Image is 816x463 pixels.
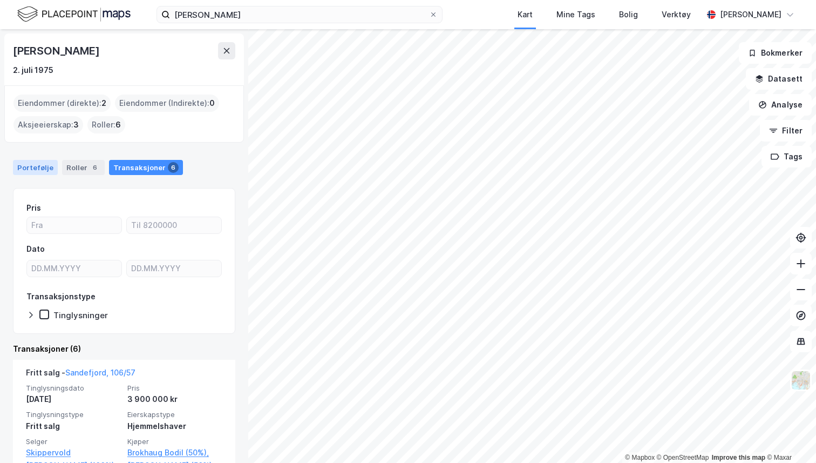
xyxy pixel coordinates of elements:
[625,454,655,461] a: Mapbox
[127,393,222,406] div: 3 900 000 kr
[739,42,812,64] button: Bokmerker
[87,116,125,133] div: Roller :
[168,162,179,173] div: 6
[760,120,812,142] button: Filter
[127,217,221,233] input: Til 8200000
[712,454,765,461] a: Improve this map
[26,366,135,384] div: Fritt salg -
[17,5,131,24] img: logo.f888ab2527a4732fd821a326f86c7f29.svg
[791,370,811,391] img: Z
[13,42,101,59] div: [PERSON_NAME]
[762,411,816,463] div: Kontrollprogram for chat
[115,95,219,112] div: Eiendommer (Indirekte) :
[26,384,121,393] span: Tinglysningsdato
[127,420,222,433] div: Hjemmelshaver
[27,260,121,277] input: DD.MM.YYYY
[26,437,121,446] span: Selger
[127,446,222,459] a: Brokhaug Bodil (50%),
[127,384,222,393] span: Pris
[62,160,105,175] div: Roller
[27,217,121,233] input: Fra
[556,8,595,21] div: Mine Tags
[13,64,53,77] div: 2. juli 1975
[115,118,121,131] span: 6
[761,146,812,167] button: Tags
[53,310,108,320] div: Tinglysninger
[65,368,135,377] a: Sandefjord, 106/57
[657,454,709,461] a: OpenStreetMap
[13,343,235,355] div: Transaksjoner (6)
[127,410,222,419] span: Eierskapstype
[127,437,222,446] span: Kjøper
[13,95,111,112] div: Eiendommer (direkte) :
[90,162,100,173] div: 6
[749,94,812,116] button: Analyse
[101,97,106,110] span: 2
[13,116,83,133] div: Aksjeeierskap :
[13,160,58,175] div: Portefølje
[720,8,781,21] div: [PERSON_NAME]
[209,97,215,110] span: 0
[26,393,121,406] div: [DATE]
[26,290,96,303] div: Transaksjonstype
[26,410,121,419] span: Tinglysningstype
[662,8,691,21] div: Verktøy
[26,420,121,433] div: Fritt salg
[518,8,533,21] div: Kart
[109,160,183,175] div: Transaksjoner
[170,6,429,23] input: Søk på adresse, matrikkel, gårdeiere, leietakere eller personer
[762,411,816,463] iframe: Chat Widget
[73,118,79,131] span: 3
[746,68,812,90] button: Datasett
[26,243,45,256] div: Dato
[127,260,221,277] input: DD.MM.YYYY
[26,202,41,214] div: Pris
[619,8,638,21] div: Bolig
